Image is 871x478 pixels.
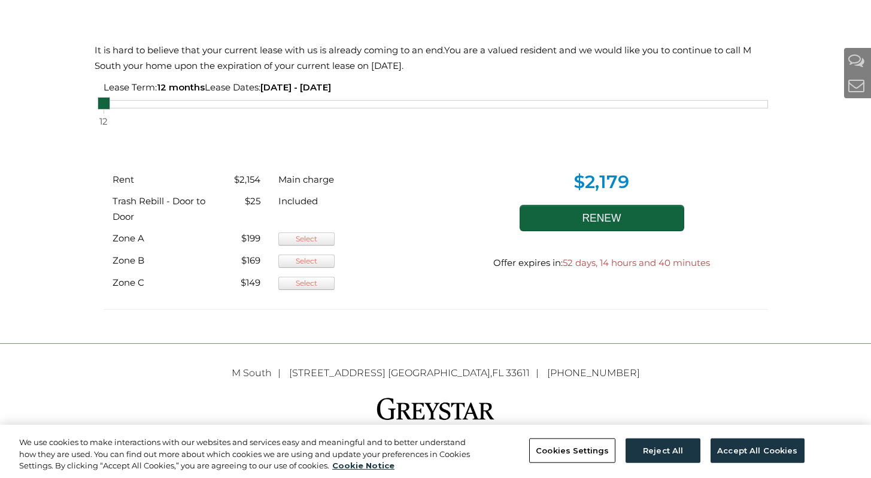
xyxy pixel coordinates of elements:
span: It is hard to believe that your current lease with us is already coming to an end. [95,44,444,56]
div: Trash Rebill - Door to Door [104,193,214,225]
a: [PHONE_NUMBER] [547,367,640,379]
a: Help And Support [848,50,864,70]
span: [DATE] - [DATE] [260,81,331,93]
span: [STREET_ADDRESS] [289,367,386,379]
div: $169 [214,253,270,268]
button: Reject All [626,438,700,463]
span: FL [492,367,503,379]
span: M South [232,367,287,379]
div: Lease Term: Lease Dates: [95,80,777,108]
div: Zone B [104,253,214,269]
img: Greystar logo and Greystar website [376,396,496,422]
span: $2,179 [574,172,629,192]
span: , [289,367,545,379]
div: We use cookies to make interactions with our websites and services easy and meaningful and to bet... [19,437,479,472]
span: 12 [98,114,110,131]
button: Renew [520,205,684,231]
button: Cookies Settings [529,438,615,463]
span: 52 days, 14 hours and 40 minutes [563,257,710,268]
a: Select [278,232,335,246]
div: Rent [104,172,214,187]
div: Included [269,193,353,209]
span: 33611 [506,367,530,379]
a: M South [STREET_ADDRESS] [GEOGRAPHIC_DATA],FL 33611 [232,367,545,379]
button: Accept All Cookies [711,438,804,463]
div: Zone A [104,231,214,247]
div: $199 [214,231,270,246]
span: $25 [245,195,260,207]
a: Contact [848,75,864,95]
div: $149 [214,275,270,291]
span: $2,154 [234,174,260,185]
a: More information about your privacy [332,461,394,470]
span: 12 months [157,81,205,93]
p: Offer expires in: [445,255,759,271]
a: Select [278,277,335,290]
div: Main charge [269,172,353,187]
div: Zone C [104,275,214,291]
a: Select [278,255,335,268]
span: [GEOGRAPHIC_DATA] [388,367,490,379]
